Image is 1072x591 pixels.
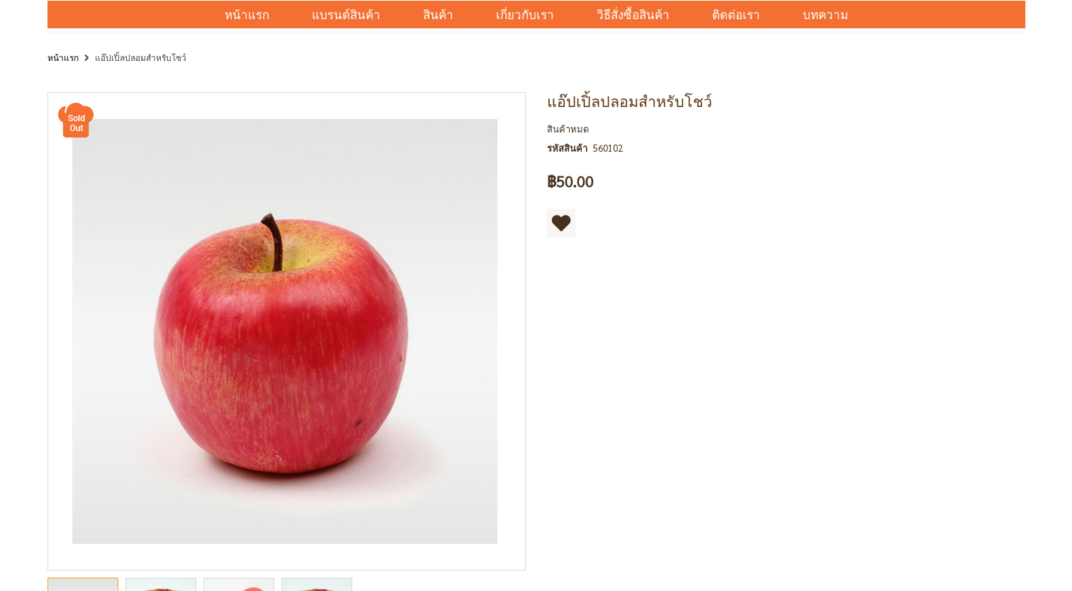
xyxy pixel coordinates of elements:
[47,50,79,65] a: หน้าแรก
[225,6,269,24] span: หน้าแรก
[496,1,554,30] span: เกี่ยวกับเรา
[475,1,575,28] a: เกี่ยวกับเรา
[203,1,290,28] a: หน้าแรก
[290,1,402,28] a: แบรนด์สินค้า
[72,119,497,544] img: แอ๊ปเปิ้ลปลอมสำหรับโชว์
[803,1,848,30] span: บทความ
[547,209,575,237] a: เพิ่มไปยังรายการโปรด
[593,140,623,156] div: 560102
[547,121,1025,137] div: สถานะของสินค้า
[547,174,594,189] span: ฿50.00
[423,1,453,30] span: สินค้า
[547,123,589,135] span: สินค้าหมด
[547,90,712,113] span: แอ๊ปเปิ้ลปลอมสำหรับโชว์
[312,1,380,30] span: แบรนด์สินค้า
[597,1,670,30] span: วิธีสั่งซื้อสินค้า
[691,1,782,28] a: ติดต่อเรา
[547,140,593,156] strong: รหัสสินค้า
[58,103,94,138] img: แอ๊ปเปิ้ลปลอมสำหรับโชว์
[575,1,691,28] a: วิธีสั่งซื้อสินค้า
[81,50,186,67] li: แอ๊ปเปิ้ลปลอมสำหรับโชว์
[782,1,869,28] a: บทความ
[402,1,475,28] a: สินค้า
[712,1,760,30] span: ติดต่อเรา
